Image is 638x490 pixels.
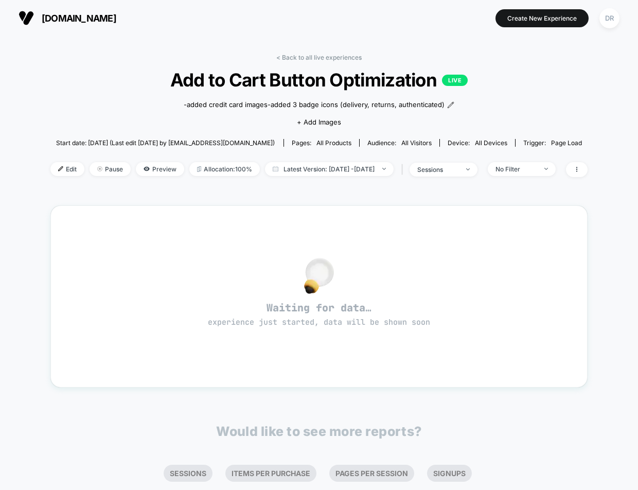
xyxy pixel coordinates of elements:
span: experience just started, data will be shown soon [208,317,430,327]
span: Allocation: 100% [189,162,260,176]
span: + Add Images [297,118,341,126]
li: Items Per Purchase [225,465,316,482]
span: Edit [50,162,84,176]
p: LIVE [442,75,468,86]
span: Pause [90,162,131,176]
span: Preview [136,162,184,176]
span: all products [316,139,351,147]
span: | [399,162,410,177]
li: Signups [427,465,472,482]
img: end [466,168,470,170]
span: All Visitors [401,139,432,147]
img: calendar [273,166,278,171]
span: Add to Cart Button Optimization [77,69,561,91]
li: Pages Per Session [329,465,414,482]
button: DR [596,8,623,29]
li: Sessions [164,465,212,482]
div: No Filter [495,165,537,173]
img: Visually logo [19,10,34,26]
span: Latest Version: [DATE] - [DATE] [265,162,394,176]
button: Create New Experience [495,9,589,27]
img: end [544,168,548,170]
img: no_data [304,258,334,294]
div: Trigger: [523,139,582,147]
a: < Back to all live experiences [276,54,362,61]
div: Audience: [367,139,432,147]
div: sessions [417,166,458,173]
span: Page Load [551,139,582,147]
span: -added credit card images-added 3 badge icons (delivery, returns, authenticated) [184,100,445,110]
span: [DOMAIN_NAME] [42,13,116,24]
span: Device: [439,139,515,147]
img: edit [58,166,63,171]
div: DR [599,8,619,28]
span: Waiting for data… [69,301,569,328]
button: [DOMAIN_NAME] [15,10,119,26]
img: end [97,166,102,171]
img: end [382,168,386,170]
span: all devices [475,139,507,147]
img: rebalance [197,166,201,172]
div: Pages: [292,139,351,147]
span: Start date: [DATE] (Last edit [DATE] by [EMAIL_ADDRESS][DOMAIN_NAME]) [56,139,275,147]
p: Would like to see more reports? [216,424,422,439]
